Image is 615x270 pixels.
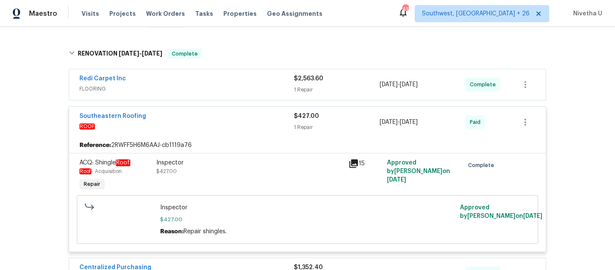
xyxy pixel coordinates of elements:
[294,113,319,119] span: $427.00
[168,50,201,58] span: Complete
[79,123,95,129] em: ROOF
[66,40,549,67] div: RENOVATION [DATE]-[DATE]Complete
[523,213,542,219] span: [DATE]
[160,229,184,235] span: Reason:
[156,169,177,174] span: $427.00
[79,159,130,166] span: ACQ: Shingle
[119,50,139,56] span: [DATE]
[79,85,294,93] span: FLOORING
[223,9,257,18] span: Properties
[570,9,602,18] span: Nivetha U
[79,141,111,150] b: Reference:
[184,229,227,235] span: Repair shingles.
[79,76,126,82] a: Redi Carpet Inc
[160,215,455,224] span: $427.00
[460,205,542,219] span: Approved by [PERSON_NAME] on
[78,49,162,59] h6: RENOVATION
[80,180,104,188] span: Repair
[142,50,162,56] span: [DATE]
[294,76,323,82] span: $2,563.60
[160,203,455,212] span: Inspector
[79,113,146,119] a: Southeastern Roofing
[470,80,499,89] span: Complete
[380,118,418,126] span: -
[69,138,546,153] div: 2RWFF5H6M6AAJ-cb1119a76
[400,119,418,125] span: [DATE]
[79,169,122,174] span: - Acquisition
[156,158,343,167] div: Inspector
[146,9,185,18] span: Work Orders
[348,158,382,169] div: 15
[387,177,406,183] span: [DATE]
[380,119,398,125] span: [DATE]
[82,9,99,18] span: Visits
[294,123,380,132] div: 1 Repair
[116,159,130,166] em: Roof
[470,118,484,126] span: Paid
[400,82,418,88] span: [DATE]
[267,9,322,18] span: Geo Assignments
[422,9,530,18] span: Southwest, [GEOGRAPHIC_DATA] + 26
[29,9,57,18] span: Maestro
[380,80,418,89] span: -
[468,161,498,170] span: Complete
[294,85,380,94] div: 1 Repair
[119,50,162,56] span: -
[380,82,398,88] span: [DATE]
[195,11,213,17] span: Tasks
[79,168,91,174] em: Roof
[387,160,450,183] span: Approved by [PERSON_NAME] on
[402,5,408,14] div: 412
[109,9,136,18] span: Projects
